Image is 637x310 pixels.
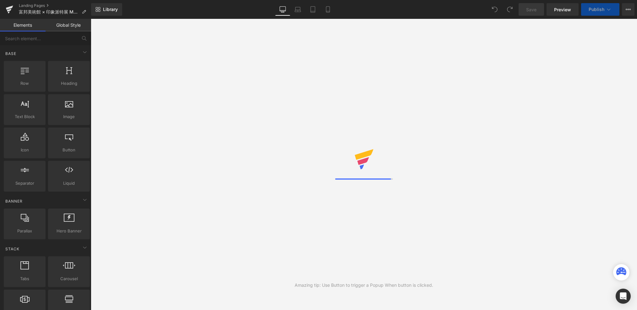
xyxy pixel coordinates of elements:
[526,6,536,13] span: Save
[488,3,501,16] button: Undo
[5,198,23,204] span: Banner
[6,275,44,282] span: Tabs
[6,228,44,234] span: Parallax
[6,180,44,187] span: Separator
[581,3,619,16] button: Publish
[305,3,320,16] a: Tablet
[275,3,290,16] a: Desktop
[547,3,579,16] a: Preview
[295,282,433,289] div: Amazing tip: Use Button to trigger a Popup When button is clicked.
[50,113,88,120] span: Image
[46,19,91,31] a: Global Style
[50,147,88,153] span: Button
[19,3,91,8] a: Landing Pages
[91,3,122,16] a: New Library
[5,246,20,252] span: Stack
[50,80,88,87] span: Heading
[290,3,305,16] a: Laptop
[6,113,44,120] span: Text Block
[554,6,571,13] span: Preview
[6,80,44,87] span: Row
[50,275,88,282] span: Carousel
[616,289,631,304] div: Open Intercom Messenger
[589,7,604,12] span: Publish
[50,228,88,234] span: Hero Banner
[103,7,118,12] span: Library
[6,147,44,153] span: Icon
[50,180,88,187] span: Liquid
[19,9,79,14] span: 富邦美術館 × 印象派特展 Montagne 山造聯名｜富士山水晶擴香組
[504,3,516,16] button: Redo
[5,51,17,57] span: Base
[320,3,335,16] a: Mobile
[622,3,634,16] button: More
